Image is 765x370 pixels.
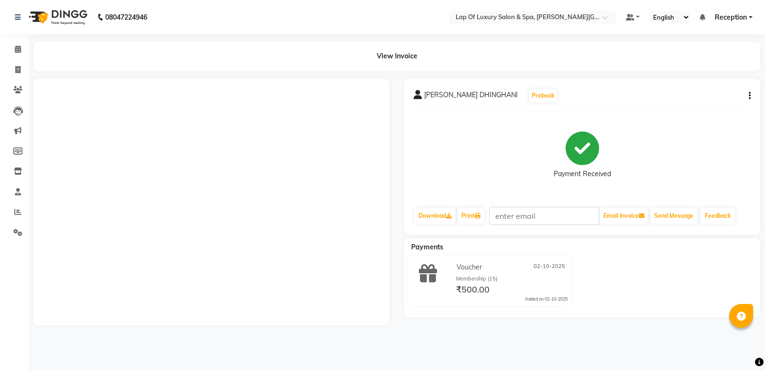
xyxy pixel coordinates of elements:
[529,89,557,102] button: Prebook
[701,208,735,224] a: Feedback
[534,262,565,272] span: 02-10-2025
[411,243,443,251] span: Payments
[458,208,484,224] a: Print
[650,208,697,224] button: Send Message
[456,284,490,297] span: ₹500.00
[415,208,456,224] a: Download
[554,169,611,179] div: Payment Received
[457,262,482,272] span: Voucher
[600,208,648,224] button: Email Invoice
[489,207,599,225] input: enter email
[525,296,568,303] div: Added on 02-10-2025
[424,90,518,103] span: [PERSON_NAME] DHINGHANI
[33,42,760,71] div: View Invoice
[456,275,568,283] div: Membership (15)
[24,4,90,31] img: logo
[105,4,147,31] b: 08047224946
[715,12,747,22] span: Reception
